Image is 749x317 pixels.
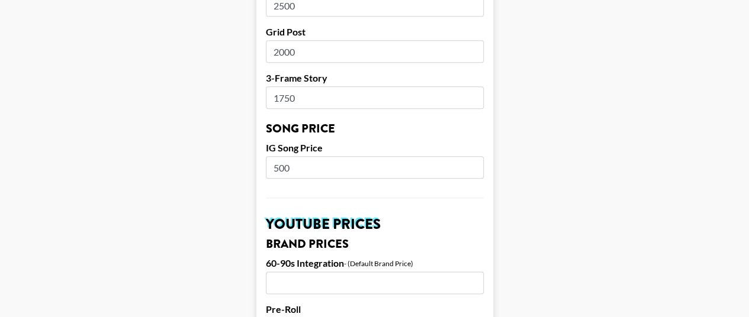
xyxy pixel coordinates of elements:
[266,217,484,231] h2: YouTube Prices
[266,72,484,84] label: 3-Frame Story
[266,257,344,269] label: 60-90s Integration
[344,259,413,268] div: - (Default Brand Price)
[266,142,484,154] label: IG Song Price
[266,303,484,315] label: Pre-Roll
[266,238,484,250] h3: Brand Prices
[266,123,484,135] h3: Song Price
[266,26,484,38] label: Grid Post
